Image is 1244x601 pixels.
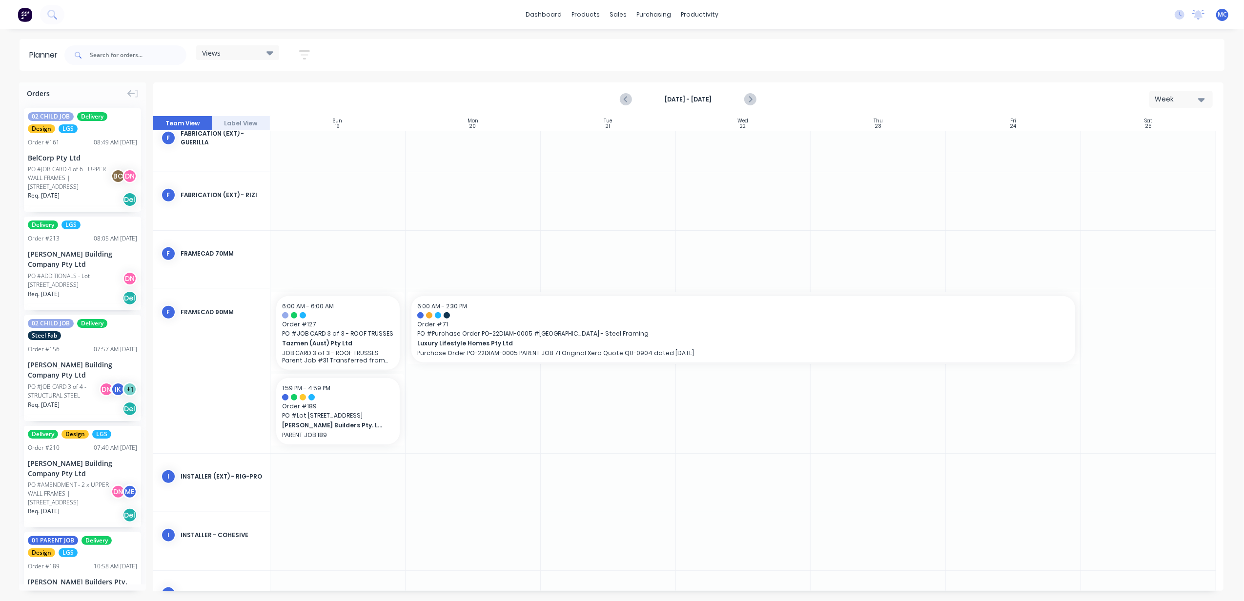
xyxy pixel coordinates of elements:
[417,329,1069,338] span: PO # Purchase Order PO-22DIAM-0005 #[GEOGRAPHIC_DATA] - Steel Framing
[161,305,176,320] div: F
[28,319,74,328] span: 02 CHILD JOB
[122,382,137,397] div: + 1
[92,430,111,439] span: LGS
[282,431,394,439] p: PARENT JOB 189
[282,411,394,420] span: PO # Lot [STREET_ADDRESS]
[676,7,723,22] div: productivity
[28,331,61,340] span: Steel Fab
[161,586,176,601] div: I
[122,401,137,416] div: Del
[740,124,746,129] div: 22
[28,345,60,354] div: Order # 156
[282,349,394,364] p: JOB CARD 3 of 3 - ROOF TRUSSES Parent Job #31 Transferred from Xero Quote QU-1066
[161,246,176,261] div: F
[94,443,137,452] div: 07:49 AM [DATE]
[28,382,102,400] div: PO #JOB CARD 3 of 4 - STRUCTURAL STEEL
[28,536,78,545] span: 01 PARENT JOB
[28,401,60,409] span: Req. [DATE]
[1010,118,1016,124] div: Fri
[282,421,383,430] span: [PERSON_NAME] Builders Pty. Ltd.
[28,458,137,479] div: [PERSON_NAME] Building Company Pty Ltd
[122,169,137,183] div: DN
[28,249,137,269] div: [PERSON_NAME] Building Company Pty Ltd
[282,339,383,348] span: Tazmen (Aust) Pty Ltd
[28,562,60,571] div: Order # 189
[27,88,50,99] span: Orders
[874,118,883,124] div: Thu
[521,7,567,22] a: dashboard
[59,548,78,557] span: LGS
[604,118,612,124] div: Tue
[28,124,55,133] span: Design
[153,116,212,131] button: Team View
[122,291,137,305] div: Del
[111,484,125,499] div: DN
[28,220,58,229] span: Delivery
[111,382,125,397] div: IK
[122,508,137,522] div: Del
[181,129,262,147] div: FABRICATION (EXT) - GUERILLA
[417,339,1004,348] span: Luxury Lifestyle Homes Pty Ltd
[90,45,186,65] input: Search for orders...
[632,7,676,22] div: purchasing
[161,469,176,484] div: I
[77,319,107,328] span: Delivery
[28,272,125,289] div: PO #ADDITIONALS - Lot [STREET_ADDRESS]
[161,131,176,145] div: F
[28,443,60,452] div: Order # 210
[122,192,137,207] div: Del
[94,234,137,243] div: 08:05 AM [DATE]
[202,48,221,58] span: Views
[77,112,107,121] span: Delivery
[468,118,478,124] div: Mon
[28,548,55,557] span: Design
[1155,94,1200,104] div: Week
[567,7,605,22] div: products
[333,118,342,124] div: Sun
[94,562,137,571] div: 10:58 AM [DATE]
[28,112,74,121] span: 02 CHILD JOB
[335,124,340,129] div: 19
[82,536,112,545] span: Delivery
[282,302,334,310] span: 6:00 AM - 6:00 AM
[181,531,262,540] div: INSTALLER - Cohesive
[181,589,262,598] div: INSTALLER - Izzy
[181,249,262,258] div: FRAMECAD 70mm
[639,95,737,104] strong: [DATE] - [DATE]
[417,320,1069,329] span: Order # 71
[28,153,137,163] div: BelCorp Pty Ltd
[1149,91,1213,108] button: Week
[212,116,270,131] button: Label View
[605,7,632,22] div: sales
[181,308,262,317] div: FRAMECAD 90mm
[417,302,467,310] span: 6:00 AM - 2:30 PM
[29,49,62,61] div: Planner
[18,7,32,22] img: Factory
[875,124,881,129] div: 23
[1218,10,1227,19] span: MC
[181,472,262,481] div: INSTALLER (EXT) - RIG-PRO
[111,169,125,183] div: BC
[99,382,114,397] div: DN
[28,234,60,243] div: Order # 213
[94,345,137,354] div: 07:57 AM [DATE]
[28,577,137,597] div: [PERSON_NAME] Builders Pty. Ltd.
[28,290,60,299] span: Req. [DATE]
[738,118,749,124] div: Wed
[417,349,1069,357] p: Purchase Order PO-22DIAM-0005 PARENT JOB 71 Original Xero Quote QU-0904 dated [DATE]
[469,124,476,129] div: 20
[94,138,137,147] div: 08:49 AM [DATE]
[61,430,89,439] span: Design
[161,528,176,542] div: I
[181,191,262,200] div: FABRICATION (EXT) - RIZI
[28,138,60,147] div: Order # 161
[28,360,137,380] div: [PERSON_NAME] Building Company Pty Ltd
[1010,124,1016,129] div: 24
[28,481,114,507] div: PO #AMENDMENT - 2 x UPPER WALL FRAMES | [STREET_ADDRESS]
[282,402,394,411] span: Order # 189
[28,507,60,516] span: Req. [DATE]
[28,191,60,200] span: Req. [DATE]
[28,165,114,191] div: PO #JOB CARD 4 of 6 - UPPER WALL FRAMES | [STREET_ADDRESS]
[1144,118,1152,124] div: Sat
[1145,124,1151,129] div: 25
